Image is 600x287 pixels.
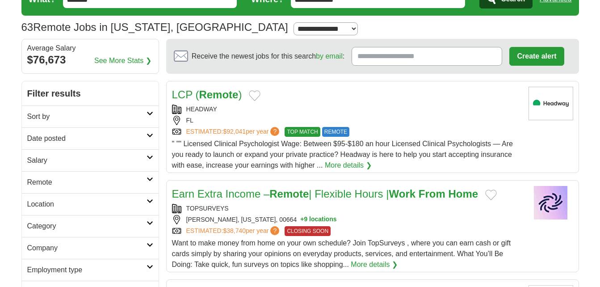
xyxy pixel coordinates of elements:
a: by email [316,52,343,60]
a: ESTIMATED:$38,740per year? [186,226,281,236]
a: Location [22,193,159,215]
span: ? [270,127,279,136]
h2: Employment type [27,265,147,275]
a: Remote [22,171,159,193]
a: ESTIMATED:$92,041per year? [186,127,281,137]
a: Date posted [22,127,159,149]
a: Earn Extra Income –Remote| Flexible Hours |Work From Home [172,188,478,200]
strong: Remote [269,188,309,200]
strong: Home [448,188,478,200]
div: FL [172,116,521,125]
span: TOP MATCH [285,127,320,137]
span: Receive the newest jobs for this search : [192,51,344,62]
h2: Date posted [27,133,147,144]
a: See More Stats ❯ [94,55,151,66]
h2: Category [27,221,147,232]
h2: Salary [27,155,147,166]
div: TOPSURVEYS [172,204,521,213]
button: Create alert [509,47,564,66]
a: Salary [22,149,159,171]
span: REMOTE [322,127,349,137]
a: More details ❯ [325,160,372,171]
h2: Location [27,199,147,210]
span: $38,740 [223,227,246,234]
a: Category [22,215,159,237]
img: Company logo [529,186,573,219]
strong: Remote [199,89,238,101]
span: CLOSING SOON [285,226,331,236]
button: Add to favorite jobs [485,190,497,200]
div: Average Salary [27,45,153,52]
a: Employment type [22,259,159,281]
h2: Remote [27,177,147,188]
div: $76,673 [27,52,153,68]
h2: Sort by [27,111,147,122]
span: 63 [21,19,34,35]
span: $92,041 [223,128,246,135]
span: Want to make money from home on your own schedule? Join TopSurveys , where you can earn cash or g... [172,239,511,268]
h1: Remote Jobs in [US_STATE], [GEOGRAPHIC_DATA] [21,21,288,33]
a: HEADWAY [186,106,217,113]
span: " "" Licensed Clinical Psychologist Wage: Between $95-$180 an hour Licensed Clinical Psychologist... [172,140,513,169]
h2: Company [27,243,147,253]
strong: From [419,188,445,200]
a: LCP (Remote) [172,89,242,101]
h2: Filter results [22,81,159,106]
img: Headway logo [529,87,573,120]
span: ? [270,226,279,235]
button: +9 locations [300,215,336,224]
a: More details ❯ [351,259,398,270]
div: [PERSON_NAME], [US_STATE], 00664 [172,215,521,224]
button: Add to favorite jobs [249,90,260,101]
a: Sort by [22,106,159,127]
a: Company [22,237,159,259]
strong: Work [389,188,416,200]
span: + [300,215,304,224]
